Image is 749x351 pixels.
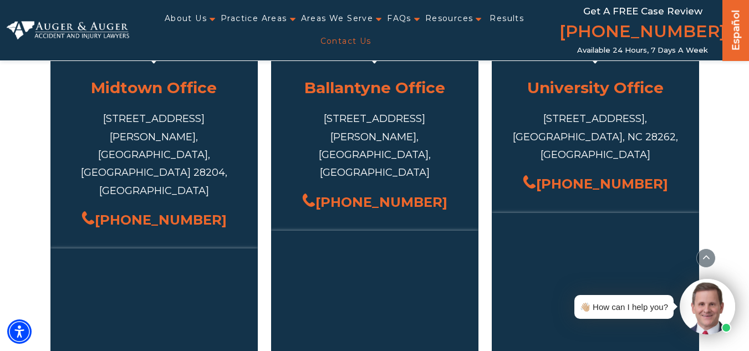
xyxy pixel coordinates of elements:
a: [PHONE_NUMBER] [302,190,447,214]
a: [PHONE_NUMBER] [81,208,227,232]
a: Areas We Serve [301,7,374,30]
div: [STREET_ADDRESS][PERSON_NAME], [GEOGRAPHIC_DATA], [GEOGRAPHIC_DATA] [288,110,462,182]
h3: University Office [508,74,682,101]
span: Available 24 Hours, 7 Days a Week [577,46,708,55]
img: Auger & Auger Accident and Injury Lawyers Logo [7,21,129,40]
a: [PHONE_NUMBER] [523,172,668,196]
h3: Midtown Office [67,74,241,101]
div: [STREET_ADDRESS][PERSON_NAME], [GEOGRAPHIC_DATA], [GEOGRAPHIC_DATA] 28204, [GEOGRAPHIC_DATA] [67,110,241,200]
a: Contact Us [320,30,371,53]
a: Results [490,7,524,30]
h3: Ballantyne Office [288,74,462,101]
div: 👋🏼 How can I help you? [580,299,668,314]
a: Resources [425,7,473,30]
span: Get a FREE Case Review [583,6,702,17]
img: Intaker widget Avatar [680,279,735,334]
a: [PHONE_NUMBER] [559,19,726,46]
a: Practice Areas [221,7,287,30]
a: About Us [165,7,207,30]
div: Accessibility Menu [7,319,32,344]
div: [STREET_ADDRESS], [GEOGRAPHIC_DATA], NC 28262, [GEOGRAPHIC_DATA] [508,110,682,164]
button: scroll to up [696,248,716,268]
a: FAQs [387,7,411,30]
